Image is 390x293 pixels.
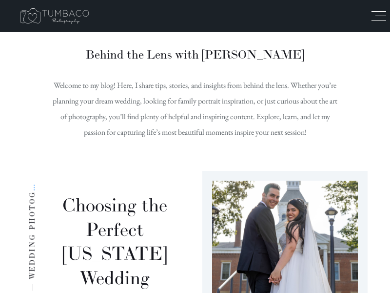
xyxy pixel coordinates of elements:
[80,266,150,290] span: Wedding
[141,193,167,217] span: the
[62,241,167,266] span: [US_STATE]
[62,193,136,217] span: Choosing
[28,158,37,279] span: Wedding Photography
[53,47,338,62] h2: Behind the Lens with [PERSON_NAME]
[53,78,338,140] p: Welcome to my blog! Here, I share tips, stories, and insights from behind the lens. Whether you’r...
[28,283,37,291] span: —
[11,5,99,27] img: Tumbaco Photography
[86,217,144,242] span: Perfect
